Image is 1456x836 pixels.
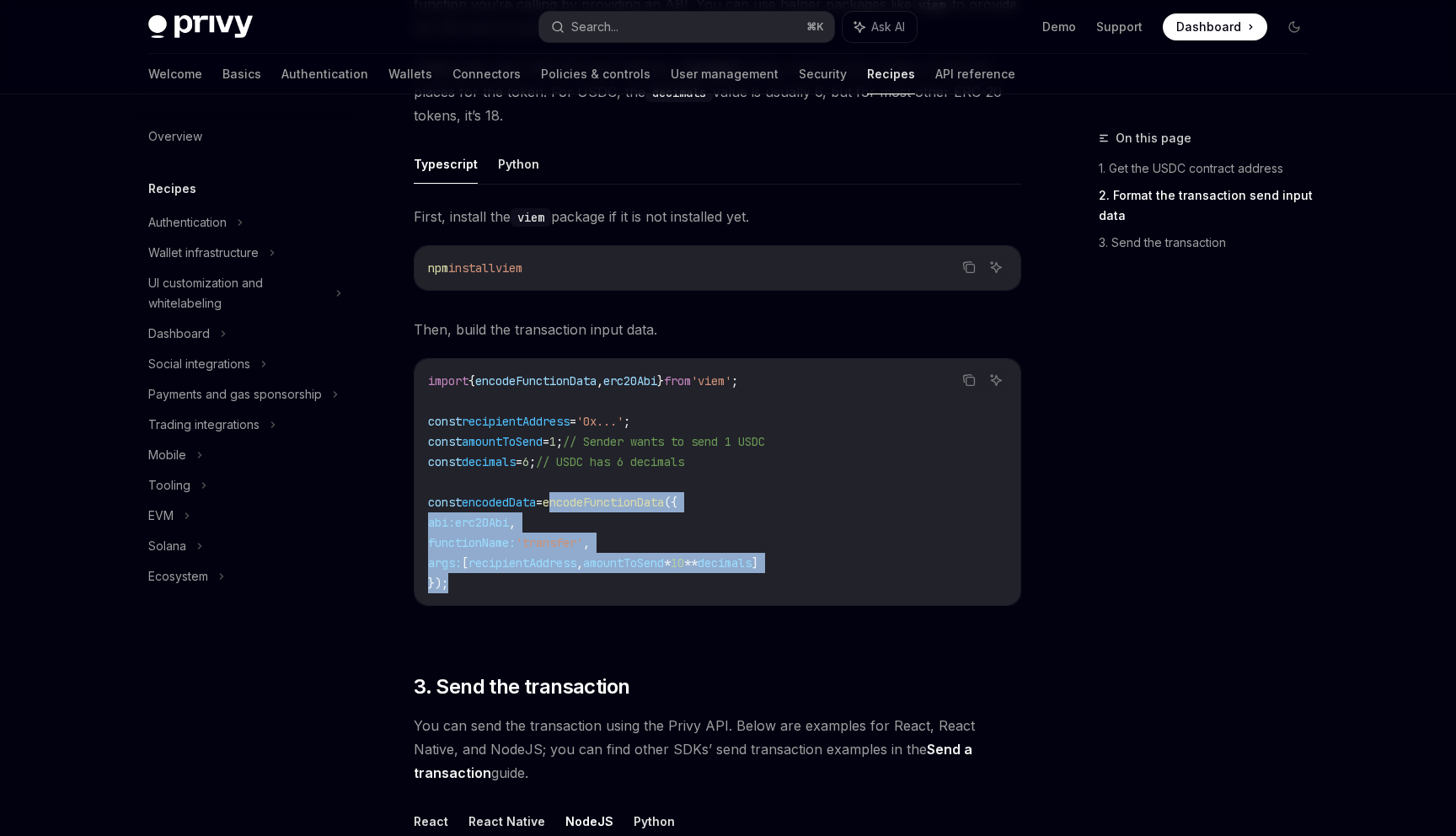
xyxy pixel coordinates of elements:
[468,555,576,571] span: recipientAddress
[541,54,650,94] a: Policies & controls
[799,54,847,94] a: Security
[1176,19,1241,35] span: Dashboard
[1099,182,1321,229] a: 2. Format the transaction send input data
[462,414,570,429] span: recipientAddress
[148,415,260,435] div: Trading integrations
[148,15,253,39] img: dark logo
[414,673,629,700] span: 3. Send the transaction
[1116,128,1191,148] span: On this page
[871,19,905,35] span: Ask AI
[414,205,1021,228] span: First, install the package if it is not installed yet.
[958,256,980,278] button: Copy the contents from the code block
[428,454,462,469] span: const
[495,260,522,276] span: viem
[536,495,543,510] span: =
[522,454,529,469] span: 6
[148,126,202,147] div: Overview
[511,208,551,227] code: viem
[414,318,1021,341] span: Then, build the transaction input data.
[1042,19,1076,35] a: Demo
[935,54,1015,94] a: API reference
[576,555,583,571] span: ,
[462,454,516,469] span: decimals
[571,17,618,37] div: Search...
[698,555,752,571] span: decimals
[664,495,677,510] span: ({
[428,373,468,389] span: import
[135,121,351,152] a: Overview
[539,12,834,42] button: Search...⌘K
[664,373,691,389] span: from
[563,434,765,449] span: // Sender wants to send 1 USDC
[843,12,917,42] button: Ask AI
[624,414,630,429] span: ;
[985,369,1007,391] button: Ask AI
[388,54,432,94] a: Wallets
[985,256,1007,278] button: Ask AI
[516,454,522,469] span: =
[603,373,657,389] span: erc20Abi
[1163,13,1267,40] a: Dashboard
[148,506,174,526] div: EVM
[414,144,478,184] button: Typescript
[1281,13,1308,40] button: Toggle dark mode
[671,54,779,94] a: User management
[536,454,684,469] span: // USDC has 6 decimals
[752,555,758,571] span: ]
[498,144,539,184] button: Python
[148,384,322,405] div: Payments and gas sponsorship
[657,373,664,389] span: }
[583,535,590,550] span: ,
[543,495,664,510] span: encodeFunctionData
[414,714,1021,785] span: You can send the transaction using the Privy API. Below are examples for React, React Native, and...
[462,495,536,510] span: encodedData
[529,454,536,469] span: ;
[462,555,468,571] span: [
[570,414,576,429] span: =
[148,536,186,556] div: Solana
[806,20,824,34] span: ⌘ K
[475,373,597,389] span: encodeFunctionData
[428,515,455,530] span: abi:
[516,535,583,550] span: 'transfer'
[597,373,603,389] span: ,
[428,414,462,429] span: const
[509,515,516,530] span: ,
[452,54,521,94] a: Connectors
[428,576,448,591] span: });
[549,434,556,449] span: 1
[462,434,543,449] span: amountToSend
[468,373,475,389] span: {
[428,555,462,571] span: args:
[281,54,368,94] a: Authentication
[576,414,624,429] span: '0x...'
[428,260,448,276] span: npm
[148,445,186,465] div: Mobile
[958,369,980,391] button: Copy the contents from the code block
[1096,19,1143,35] a: Support
[428,535,516,550] span: functionName:
[448,260,495,276] span: install
[148,273,325,313] div: UI customization and whitelabeling
[731,373,738,389] span: ;
[148,243,259,263] div: Wallet infrastructure
[1099,229,1321,256] a: 3. Send the transaction
[556,434,563,449] span: ;
[148,212,227,233] div: Authentication
[148,324,210,344] div: Dashboard
[148,566,208,587] div: Ecosystem
[428,434,462,449] span: const
[148,54,202,94] a: Welcome
[867,54,915,94] a: Recipes
[148,475,190,496] div: Tooling
[222,54,261,94] a: Basics
[671,555,684,571] span: 10
[148,354,250,374] div: Social integrations
[691,373,731,389] span: 'viem'
[1099,155,1321,182] a: 1. Get the USDC contract address
[583,555,664,571] span: amountToSend
[428,495,462,510] span: const
[455,515,509,530] span: erc20Abi
[148,179,196,199] h5: Recipes
[543,434,549,449] span: =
